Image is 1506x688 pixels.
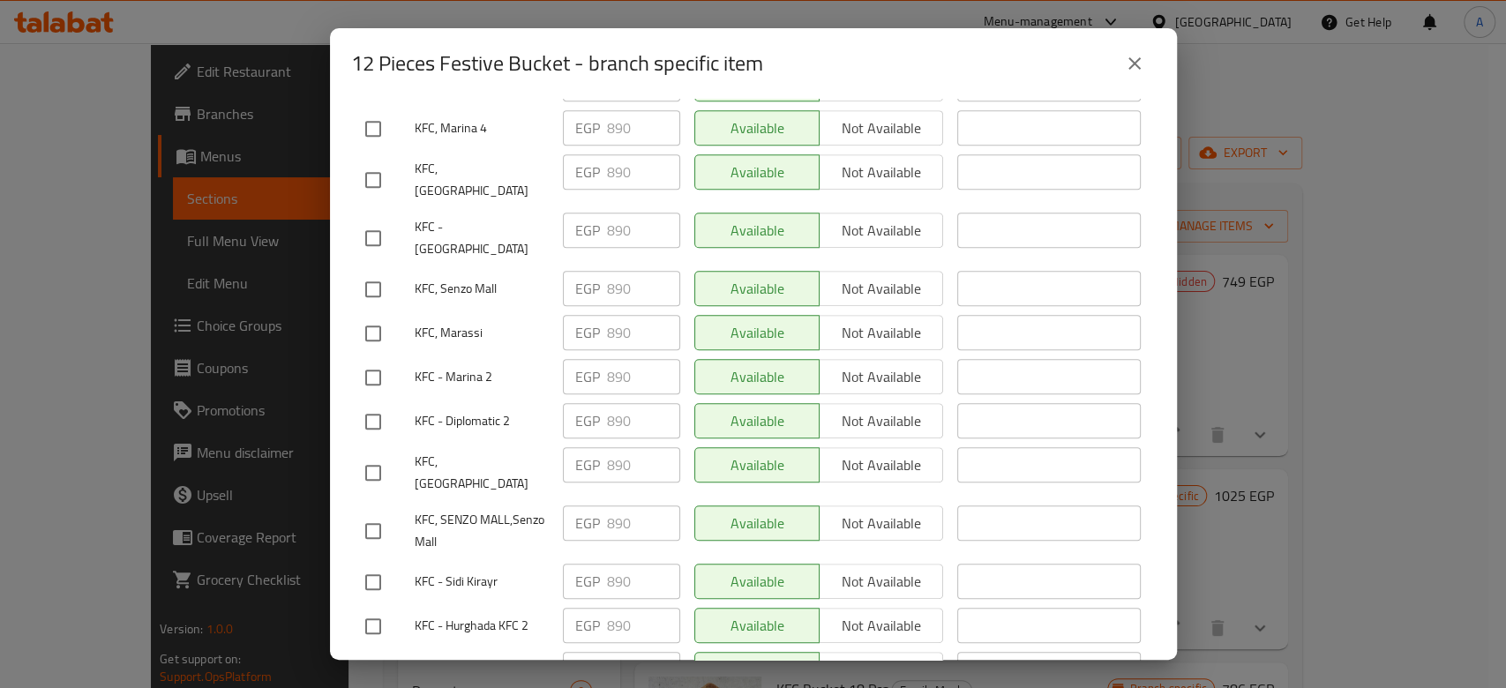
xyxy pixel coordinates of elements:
[575,220,600,241] p: EGP
[415,451,549,495] span: KFC, [GEOGRAPHIC_DATA]
[575,278,600,299] p: EGP
[575,366,600,387] p: EGP
[415,366,549,388] span: KFC - Marina 2
[575,117,600,138] p: EGP
[575,615,600,636] p: EGP
[607,447,680,482] input: Please enter price
[415,322,549,344] span: KFC, Marassi
[1113,42,1156,85] button: close
[415,659,549,681] span: KFC, Diplomatic Village 2
[607,154,680,190] input: Please enter price
[607,608,680,643] input: Please enter price
[351,49,763,78] h2: 12 Pieces Festive Bucket - branch specific item
[607,315,680,350] input: Please enter price
[415,571,549,593] span: KFC - Sidi Kirayr
[607,271,680,306] input: Please enter price
[415,410,549,432] span: KFC - Diplomatic 2
[607,403,680,438] input: Please enter price
[415,117,549,139] span: KFC, Marina 4
[575,410,600,431] p: EGP
[415,509,549,553] span: KFC, SENZO MALL,Senzo Mall
[575,454,600,475] p: EGP
[415,158,549,202] span: KFC, [GEOGRAPHIC_DATA]
[575,161,600,183] p: EGP
[415,216,549,260] span: KFC - [GEOGRAPHIC_DATA]
[415,278,549,300] span: KFC, Senzo Mall
[607,564,680,599] input: Please enter price
[575,571,600,592] p: EGP
[575,322,600,343] p: EGP
[607,213,680,248] input: Please enter price
[575,512,600,534] p: EGP
[607,652,680,687] input: Please enter price
[415,615,549,637] span: KFC - Hurghada KFC 2
[607,110,680,146] input: Please enter price
[575,659,600,680] p: EGP
[607,359,680,394] input: Please enter price
[607,505,680,541] input: Please enter price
